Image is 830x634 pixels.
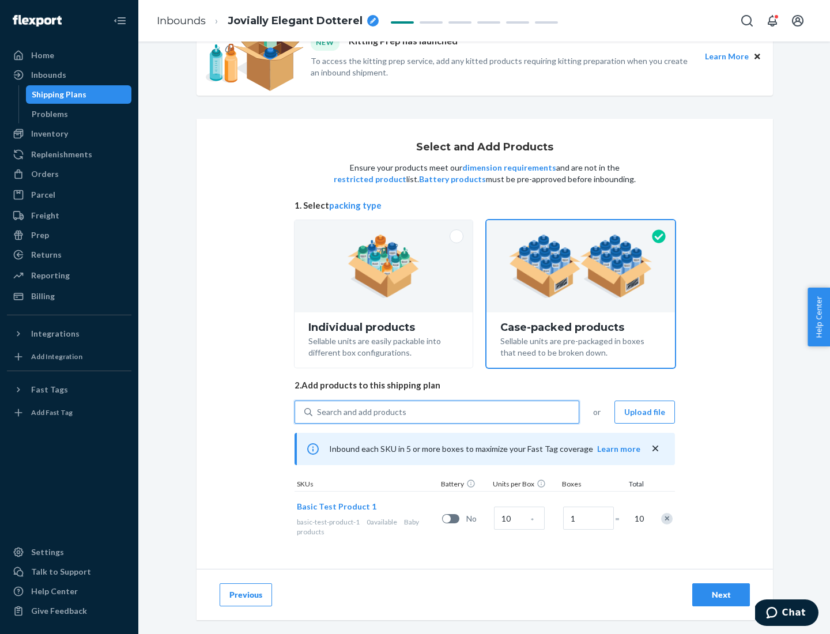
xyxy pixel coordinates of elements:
[7,124,131,143] a: Inventory
[466,513,489,524] span: No
[367,518,397,526] span: 0 available
[7,226,131,244] a: Prep
[31,328,80,339] div: Integrations
[148,4,388,38] ol: breadcrumbs
[7,380,131,399] button: Fast Tags
[761,9,784,32] button: Open notifications
[228,14,363,29] span: Jovially Elegant Dotterel
[597,443,640,455] button: Learn more
[31,407,73,417] div: Add Fast Tag
[108,9,131,32] button: Close Navigation
[509,235,652,298] img: case-pack.59cecea509d18c883b923b81aeac6d0b.png
[31,249,62,261] div: Returns
[13,15,62,27] img: Flexport logo
[7,287,131,305] a: Billing
[650,443,661,455] button: close
[31,229,49,241] div: Prep
[7,186,131,204] a: Parcel
[308,322,459,333] div: Individual products
[7,165,131,183] a: Orders
[593,406,601,418] span: or
[31,270,70,281] div: Reporting
[31,69,66,81] div: Inbounds
[31,128,68,139] div: Inventory
[615,513,627,524] span: =
[31,605,87,617] div: Give Feedback
[31,586,78,597] div: Help Center
[7,66,131,84] a: Inbounds
[439,479,491,491] div: Battery
[7,403,131,422] a: Add Fast Tag
[7,348,131,366] a: Add Integration
[7,266,131,285] a: Reporting
[7,324,131,343] button: Integrations
[7,206,131,225] a: Freight
[462,162,556,173] button: dimension requirements
[705,50,749,63] button: Learn More
[334,173,406,185] button: restricted product
[31,189,55,201] div: Parcel
[295,379,675,391] span: 2. Add products to this shipping plan
[220,583,272,606] button: Previous
[751,50,764,63] button: Close
[31,149,92,160] div: Replenishments
[692,583,750,606] button: Next
[702,589,740,601] div: Next
[7,46,131,65] a: Home
[295,479,439,491] div: SKUs
[26,105,132,123] a: Problems
[661,513,673,524] div: Remove Item
[563,507,614,530] input: Number of boxes
[31,290,55,302] div: Billing
[32,89,86,100] div: Shipping Plans
[419,173,486,185] button: Battery products
[7,582,131,601] a: Help Center
[735,9,759,32] button: Open Search Box
[617,479,646,491] div: Total
[329,199,382,212] button: packing type
[308,333,459,358] div: Sellable units are easily packable into different box configurations.
[786,9,809,32] button: Open account menu
[7,602,131,620] button: Give Feedback
[297,501,376,511] span: Basic Test Product 1
[297,517,437,537] div: Baby products
[317,406,406,418] div: Search and add products
[31,566,91,578] div: Talk to Support
[560,479,617,491] div: Boxes
[295,433,675,465] div: Inbound each SKU in 5 or more boxes to maximize your Fast Tag coverage
[348,235,420,298] img: individual-pack.facf35554cb0f1810c75b2bd6df2d64e.png
[31,352,82,361] div: Add Integration
[311,35,339,50] div: NEW
[7,246,131,264] a: Returns
[31,210,59,221] div: Freight
[7,145,131,164] a: Replenishments
[157,14,206,27] a: Inbounds
[808,288,830,346] button: Help Center
[297,518,360,526] span: basic-test-product-1
[632,513,644,524] span: 10
[500,322,661,333] div: Case-packed products
[7,543,131,561] a: Settings
[614,401,675,424] button: Upload file
[416,142,553,153] h1: Select and Add Products
[297,501,376,512] button: Basic Test Product 1
[26,85,132,104] a: Shipping Plans
[31,50,54,61] div: Home
[31,384,68,395] div: Fast Tags
[755,599,818,628] iframe: Opens a widget where you can chat to one of our agents
[349,35,458,50] p: Kitting Prep has launched
[7,563,131,581] button: Talk to Support
[494,507,545,530] input: Case Quantity
[333,162,637,185] p: Ensure your products meet our and are not in the list. must be pre-approved before inbounding.
[31,546,64,558] div: Settings
[31,168,59,180] div: Orders
[295,199,675,212] span: 1. Select
[32,108,68,120] div: Problems
[491,479,560,491] div: Units per Box
[311,55,695,78] p: To access the kitting prep service, add any kitted products requiring kitting preparation when yo...
[500,333,661,358] div: Sellable units are pre-packaged in boxes that need to be broken down.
